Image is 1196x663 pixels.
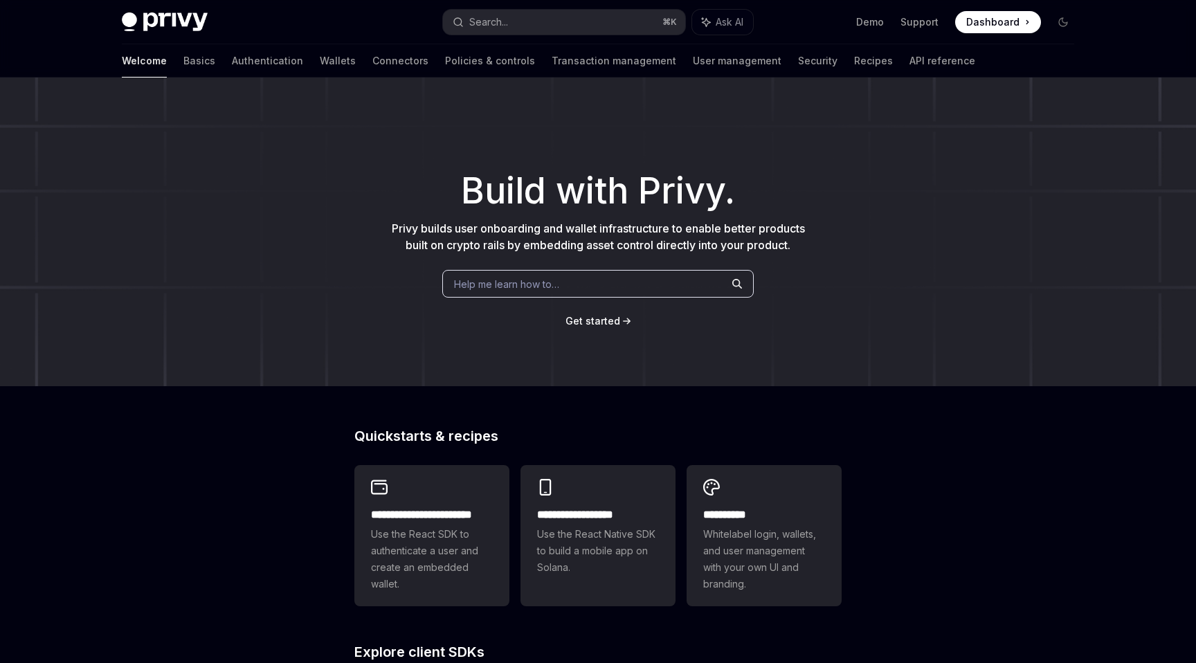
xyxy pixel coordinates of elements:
[854,44,893,78] a: Recipes
[122,12,208,32] img: dark logo
[372,44,428,78] a: Connectors
[443,10,685,35] button: Search...⌘K
[122,44,167,78] a: Welcome
[909,44,975,78] a: API reference
[900,15,939,29] a: Support
[354,429,498,443] span: Quickstarts & recipes
[469,14,508,30] div: Search...
[693,44,781,78] a: User management
[392,221,805,252] span: Privy builds user onboarding and wallet infrastructure to enable better products built on crypto ...
[716,15,743,29] span: Ask AI
[232,44,303,78] a: Authentication
[552,44,676,78] a: Transaction management
[692,10,753,35] button: Ask AI
[955,11,1041,33] a: Dashboard
[856,15,884,29] a: Demo
[445,44,535,78] a: Policies & controls
[454,277,559,291] span: Help me learn how to…
[662,17,677,28] span: ⌘ K
[354,645,484,659] span: Explore client SDKs
[703,526,825,592] span: Whitelabel login, wallets, and user management with your own UI and branding.
[520,465,676,606] a: **** **** **** ***Use the React Native SDK to build a mobile app on Solana.
[798,44,837,78] a: Security
[320,44,356,78] a: Wallets
[565,314,620,328] a: Get started
[183,44,215,78] a: Basics
[966,15,1020,29] span: Dashboard
[687,465,842,606] a: **** *****Whitelabel login, wallets, and user management with your own UI and branding.
[537,526,659,576] span: Use the React Native SDK to build a mobile app on Solana.
[565,315,620,327] span: Get started
[461,179,735,203] span: Build with Privy.
[1052,11,1074,33] button: Toggle dark mode
[371,526,493,592] span: Use the React SDK to authenticate a user and create an embedded wallet.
